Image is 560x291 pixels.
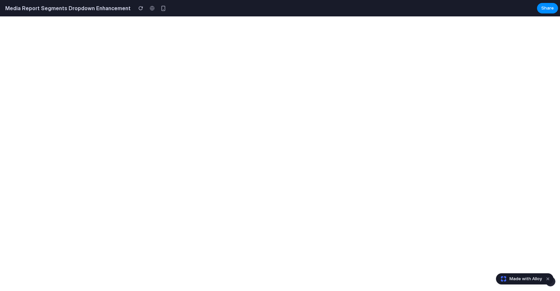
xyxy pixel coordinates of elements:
[537,3,558,13] button: Share
[509,276,542,282] span: Made with Alloy
[496,276,543,282] a: Made with Alloy
[541,5,554,11] span: Share
[3,4,131,12] h2: Media Report Segments Dropdown Enhancement
[544,275,552,283] button: Dismiss watermark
